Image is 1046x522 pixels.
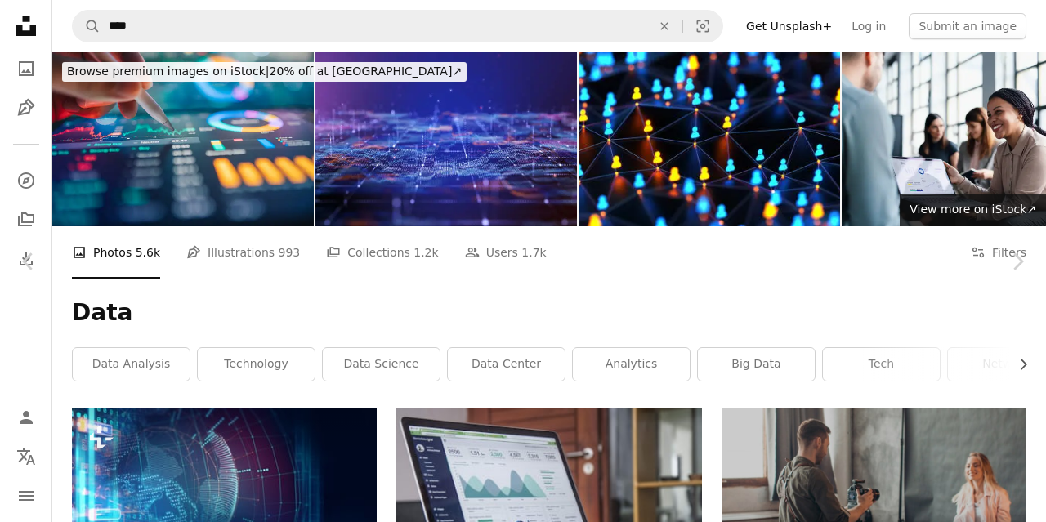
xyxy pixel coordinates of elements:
a: data science [323,348,440,381]
button: Clear [646,11,682,42]
span: 20% off at [GEOGRAPHIC_DATA] ↗ [67,65,462,78]
button: Menu [10,480,42,512]
h1: Data [72,298,1026,328]
form: Find visuals sitewide [72,10,723,42]
a: Illustrations [10,91,42,124]
img: Flying through glow blue futuristic digital technology landscape. Glow colourful particle backgro... [315,52,577,226]
a: Log in [842,13,896,39]
a: Photos [10,52,42,85]
a: big data [698,348,815,381]
a: Illustrations 993 [186,226,300,279]
button: scroll list to the right [1008,348,1026,381]
span: 993 [279,243,301,261]
a: Log in / Sign up [10,401,42,434]
span: 1.2k [413,243,438,261]
button: Submit an image [909,13,1026,39]
img: Millennial and Gen Z new investing using Ai finanace interact with an AI data finance assistant o... [52,52,314,226]
a: tech [823,348,940,381]
button: Filters [971,226,1026,279]
button: Visual search [683,11,722,42]
a: Collections 1.2k [326,226,438,279]
a: Next [989,183,1046,340]
a: Explore [10,164,42,197]
img: Futuristic digital background. Abstract connections technology and digital network. 3d illustrati... [579,52,840,226]
button: Search Unsplash [73,11,101,42]
a: Users 1.7k [465,226,547,279]
a: data center [448,348,565,381]
a: Browse premium images on iStock|20% off at [GEOGRAPHIC_DATA]↗ [52,52,476,91]
span: 1.7k [521,243,546,261]
a: technology [198,348,315,381]
button: Language [10,440,42,473]
a: View more on iStock↗ [900,194,1046,226]
a: Get Unsplash+ [736,13,842,39]
span: View more on iStock ↗ [910,203,1036,216]
a: analytics [573,348,690,381]
span: Browse premium images on iStock | [67,65,269,78]
a: data analysis [73,348,190,381]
